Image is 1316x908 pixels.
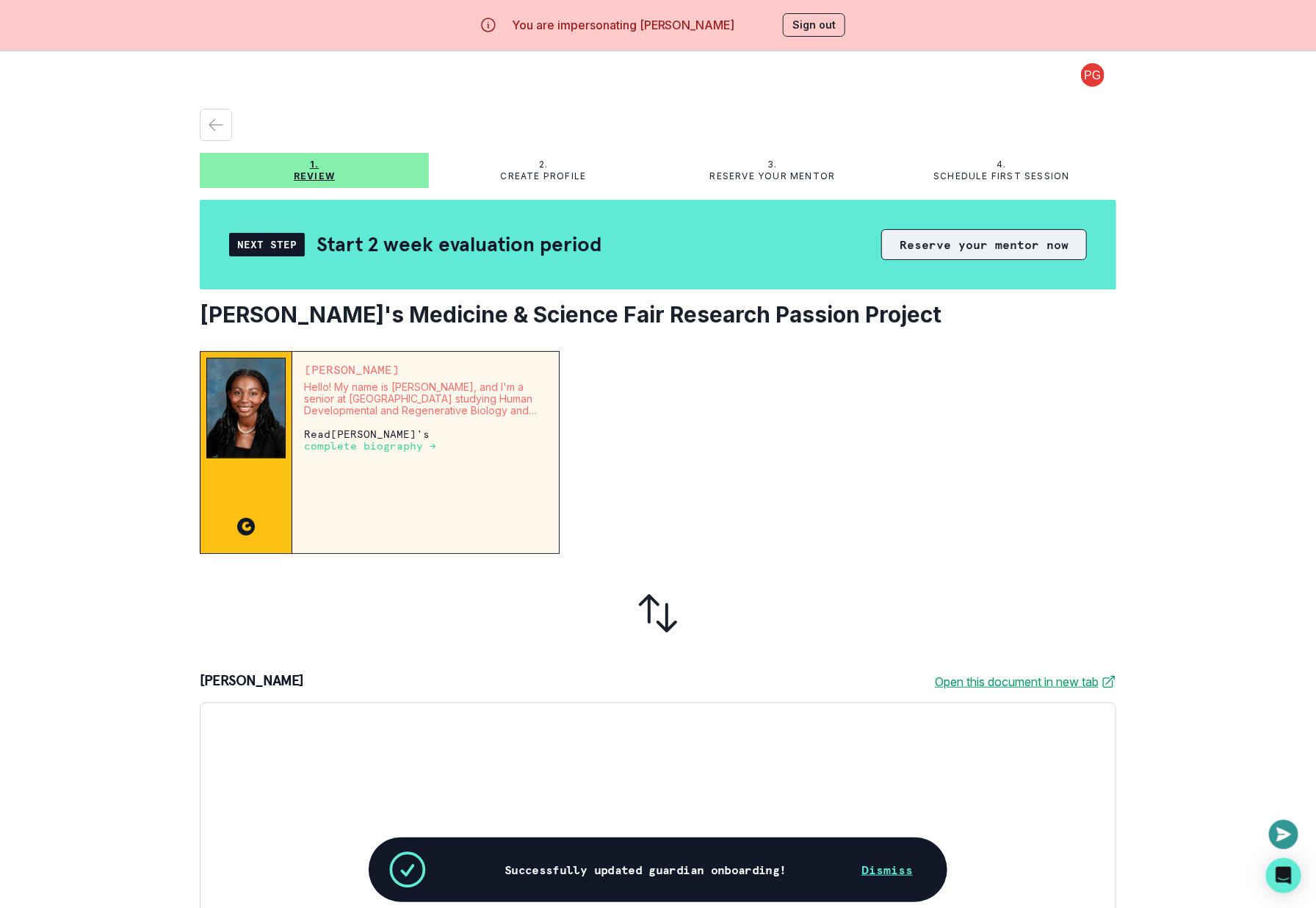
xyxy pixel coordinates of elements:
[505,862,787,877] p: Successfully updated guardian onboarding!
[512,16,735,34] p: You are impersonating [PERSON_NAME]
[710,170,836,182] p: Reserve your mentor
[294,170,335,182] p: Review
[935,673,1116,691] a: Open this document in new tab
[1269,820,1298,849] button: Open or close messaging widget
[501,170,587,182] p: Create profile
[310,159,319,170] p: 1.
[304,381,547,417] p: Hello! My name is [PERSON_NAME], and I'm a senior at [GEOGRAPHIC_DATA] studying Human Development...
[1069,63,1116,87] button: profile picture
[783,13,845,37] button: Sign out
[767,159,777,170] p: 3.
[229,233,305,256] div: Next Step
[304,428,547,452] p: Read [PERSON_NAME] 's
[844,855,930,884] button: Dismiss
[200,301,1116,328] h2: [PERSON_NAME]'s Medicine & Science Fair Research Passion Project
[539,159,548,170] p: 2.
[304,364,547,375] p: [PERSON_NAME]
[200,673,304,691] p: [PERSON_NAME]
[304,439,436,452] a: complete biography →
[1266,858,1301,893] div: Open Intercom Messenger
[997,159,1006,170] p: 4.
[881,229,1087,260] button: Reserve your mentor now
[933,170,1069,182] p: Schedule first session
[237,518,255,536] img: CC image
[304,440,436,452] p: complete biography →
[317,231,601,257] h2: Start 2 week evaluation period
[206,358,286,458] img: Mentor Image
